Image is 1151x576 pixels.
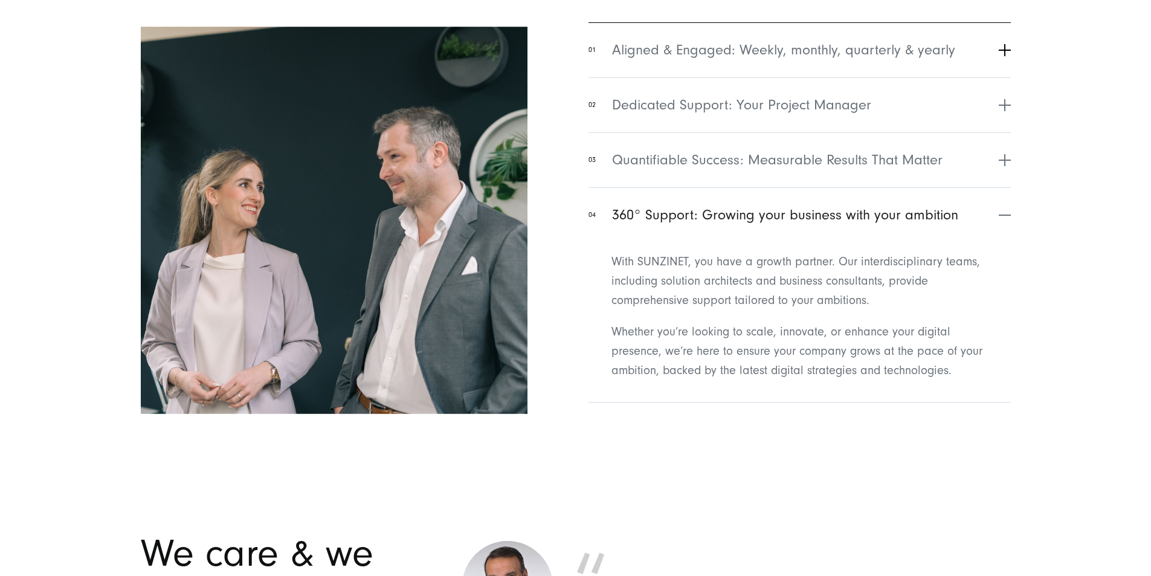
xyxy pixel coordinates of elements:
button: 01Aligned & Engaged: Weekly, monthly, quarterly & yearly [588,22,1010,77]
span: Dedicated Support: Your Project Manager [612,94,871,116]
button: 02Dedicated Support: Your Project Manager [588,77,1010,132]
span: With SUNZINET, you have a growth partner. Our interdisciplinary teams, including solution archite... [611,255,980,307]
span: Whether you’re looking to scale, innovate, or enhance your digital presence, we’re here to ensure... [611,325,982,377]
span: 04 [588,210,596,221]
span: 360° Support: Growing your business with your ambition [612,204,958,226]
img: A business man and business woman talking to each other [141,27,527,414]
button: 03Quantifiable Success: Measurable Results That Matter [588,132,1010,187]
span: Quantifiable Success: Measurable Results That Matter [612,149,943,171]
span: Aligned & Engaged: Weekly, monthly, quarterly & yearly [612,39,955,61]
span: 01 [588,45,596,56]
button: 04360° Support: Growing your business with your ambition [588,187,1010,242]
span: 02 [588,100,596,111]
span: 03 [588,155,596,166]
